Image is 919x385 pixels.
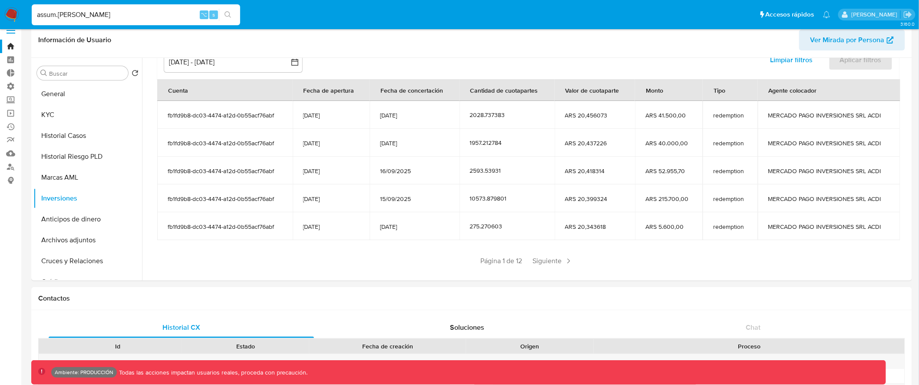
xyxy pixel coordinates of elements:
a: Salir [903,10,912,19]
span: Chat [746,322,761,332]
button: Créditos [33,271,142,292]
input: Buscar usuario o caso... [32,9,240,20]
a: Notificaciones [823,11,830,18]
button: KYC [33,104,142,125]
button: General [33,84,142,104]
button: Ver Mirada por Persona [799,30,905,50]
p: diego.assum@mercadolibre.com [851,10,900,19]
span: s [212,10,215,19]
div: Estado [188,342,303,351]
span: Historial CX [162,322,200,332]
button: Historial Casos [33,125,142,146]
div: Id [60,342,175,351]
span: ⌥ [201,10,207,19]
button: search-icon [219,9,237,21]
div: Proceso [600,342,899,351]
button: Anticipos de dinero [33,209,142,230]
span: Ver Mirada por Persona [810,30,885,50]
div: Fecha de creación [315,342,460,351]
button: Cruces y Relaciones [33,251,142,271]
button: Volver al orden por defecto [132,70,139,79]
p: Ambiente: PRODUCCIÓN [55,371,113,374]
button: Archivos adjuntos [33,230,142,251]
span: 3.160.0 [900,20,915,27]
input: Buscar [49,70,125,77]
span: Soluciones [450,322,485,332]
button: Marcas AML [33,167,142,188]
button: Buscar [40,70,47,77]
span: Accesos rápidos [766,10,814,19]
button: Historial Riesgo PLD [33,146,142,167]
p: Todas las acciones impactan usuarios reales, proceda con precaución. [117,368,308,377]
h1: Información de Usuario [38,36,111,44]
button: Inversiones [33,188,142,209]
h1: Contactos [38,294,905,303]
div: Origen [472,342,588,351]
